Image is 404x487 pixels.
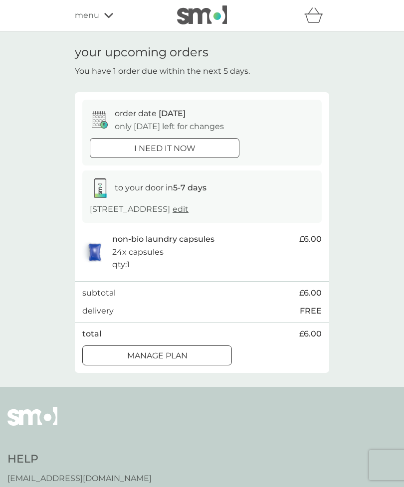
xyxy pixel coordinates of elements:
span: £6.00 [299,233,322,246]
img: smol [7,407,57,441]
p: FREE [300,305,322,318]
img: smol [177,5,227,24]
p: total [82,327,101,340]
button: i need it now [90,138,239,158]
div: basket [304,5,329,25]
span: to your door in [115,183,206,192]
span: £6.00 [299,327,322,340]
a: edit [173,204,189,214]
a: [EMAIL_ADDRESS][DOMAIN_NAME] [7,472,152,485]
p: only [DATE] left for changes [115,120,224,133]
p: [STREET_ADDRESS] [90,203,189,216]
strong: 5-7 days [173,183,206,192]
h1: your upcoming orders [75,45,208,60]
p: qty : 1 [112,258,130,271]
h4: Help [7,452,152,467]
p: subtotal [82,287,116,300]
p: 24x capsules [112,246,164,259]
p: Manage plan [127,349,188,362]
p: You have 1 order due within the next 5 days. [75,65,250,78]
span: menu [75,9,99,22]
p: i need it now [134,142,196,155]
button: Manage plan [82,345,232,365]
span: £6.00 [299,287,322,300]
p: order date [115,107,186,120]
p: non-bio laundry capsules [112,233,214,246]
p: delivery [82,305,114,318]
span: [DATE] [159,109,186,118]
